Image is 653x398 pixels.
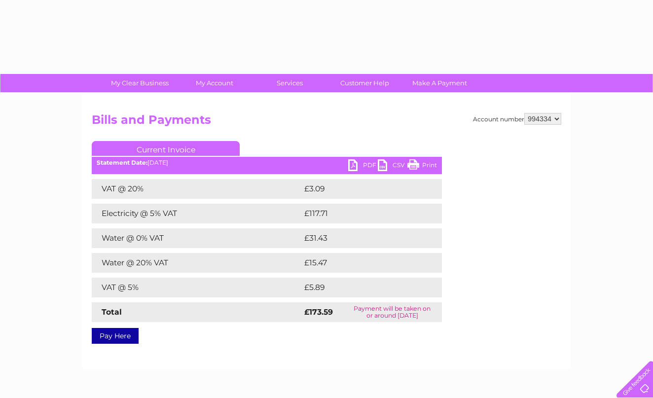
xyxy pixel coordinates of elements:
[99,74,181,92] a: My Clear Business
[302,278,419,297] td: £5.89
[174,74,255,92] a: My Account
[473,113,561,125] div: Account number
[92,159,442,166] div: [DATE]
[302,204,421,223] td: £117.71
[249,74,330,92] a: Services
[92,278,302,297] td: VAT @ 5%
[92,113,561,132] h2: Bills and Payments
[343,302,442,322] td: Payment will be taken on or around [DATE]
[302,253,421,273] td: £15.47
[92,204,302,223] td: Electricity @ 5% VAT
[92,141,240,156] a: Current Invoice
[92,179,302,199] td: VAT @ 20%
[97,159,147,166] b: Statement Date:
[92,253,302,273] td: Water @ 20% VAT
[92,228,302,248] td: Water @ 0% VAT
[378,159,407,174] a: CSV
[399,74,480,92] a: Make A Payment
[302,179,419,199] td: £3.09
[324,74,405,92] a: Customer Help
[302,228,421,248] td: £31.43
[304,307,333,317] strong: £173.59
[102,307,122,317] strong: Total
[407,159,437,174] a: Print
[348,159,378,174] a: PDF
[92,328,139,344] a: Pay Here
